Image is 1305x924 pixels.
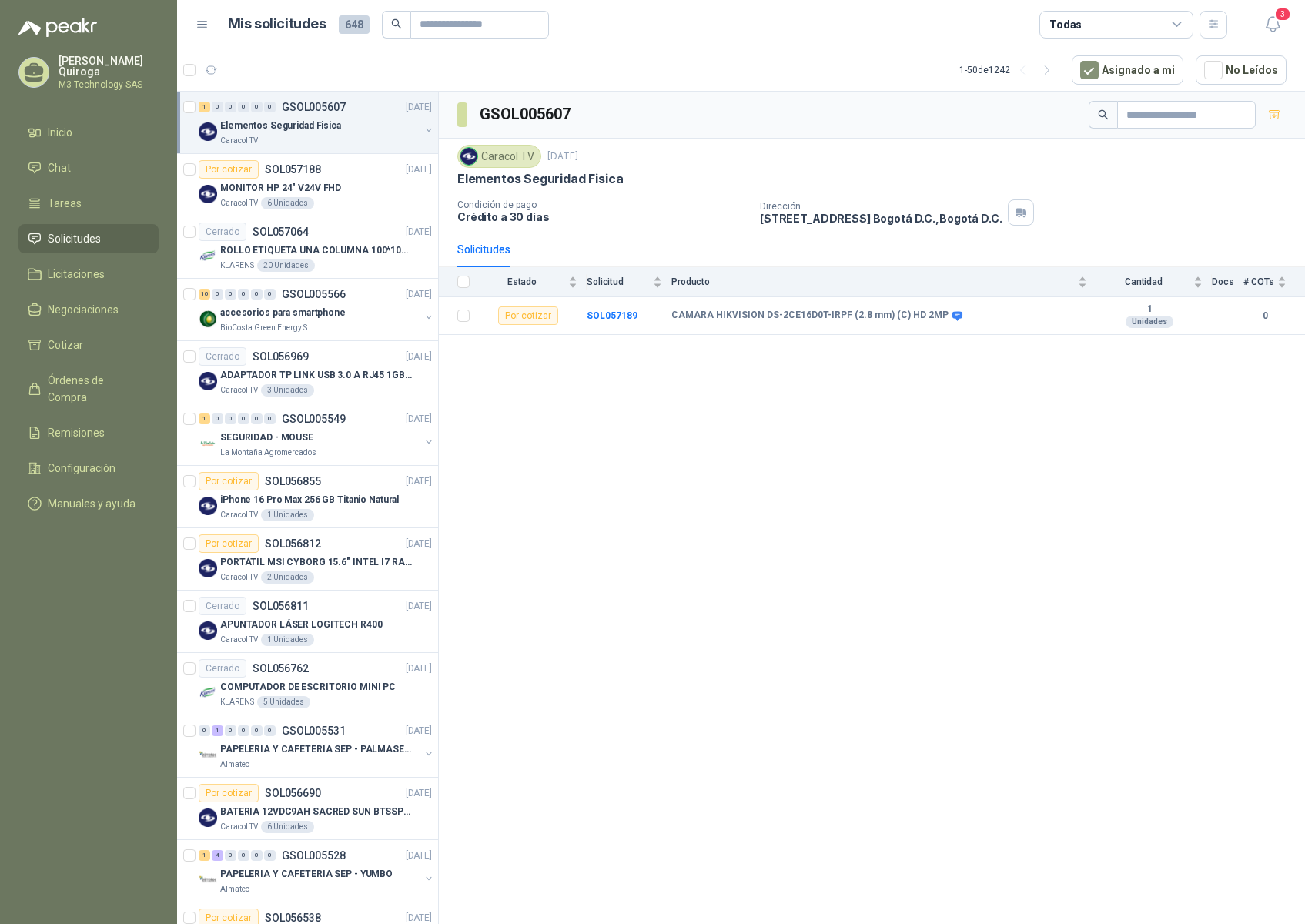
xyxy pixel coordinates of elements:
[547,149,578,164] p: [DATE]
[177,528,438,591] a: Por cotizarSOL056812[DATE] Company LogoPORTÁTIL MSI CYBORG 15.6" INTEL I7 RAM 32GB - 1 TB / Nvidi...
[457,199,748,210] p: Condición de pago
[587,310,637,321] b: SOL057189
[199,434,217,453] img: Company Logo
[48,301,119,318] span: Negociaciones
[760,201,1002,212] p: Dirección
[18,259,159,289] a: Licitaciones
[220,821,258,833] p: Caracol TV
[48,230,101,247] span: Solicitudes
[177,154,438,216] a: Por cotizarSOL057188[DATE] Company LogoMONITOR HP 24" V24V FHDCaracol TV6 Unidades
[457,241,510,258] div: Solicitudes
[18,295,159,324] a: Negociaciones
[406,849,432,863] p: [DATE]
[257,696,310,708] div: 5 Unidades
[1243,267,1305,297] th: # COTs
[1196,55,1287,85] button: No Leídos
[220,742,412,757] p: PAPELERIA Y CAFETERIA SEP - PALMASECA
[18,224,159,253] a: Solicitudes
[228,13,326,35] h1: Mis solicitudes
[177,591,438,653] a: CerradoSOL056811[DATE] Company LogoAPUNTADOR LÁSER LOGITECH R400Caracol TV1 Unidades
[406,162,432,177] p: [DATE]
[265,912,321,923] p: SOL056538
[18,489,159,518] a: Manuales y ayuda
[1212,267,1243,297] th: Docs
[18,18,97,37] img: Logo peakr
[220,135,258,147] p: Caracol TV
[220,384,258,397] p: Caracol TV
[199,846,435,896] a: 1 4 0 0 0 0 GSOL005528[DATE] Company LogoPAPELERIA Y CAFETERIA SEP - YUMBOAlmatec
[282,413,346,424] p: GSOL005549
[1259,11,1287,38] button: 3
[587,276,650,287] span: Solicitud
[212,413,223,424] div: 0
[264,102,276,112] div: 0
[220,509,258,521] p: Caracol TV
[220,322,317,334] p: BioCosta Green Energy S.A.S
[18,189,159,218] a: Tareas
[220,259,254,272] p: KLARENS
[199,122,217,141] img: Company Logo
[406,474,432,489] p: [DATE]
[48,424,105,441] span: Remisiones
[1096,267,1212,297] th: Cantidad
[959,58,1059,82] div: 1 - 50 de 1242
[199,871,217,889] img: Company Logo
[282,850,346,861] p: GSOL005528
[177,216,438,279] a: CerradoSOL057064[DATE] Company LogoROLLO ETIQUETA UNA COLUMNA 100*100*500unKLARENS20 Unidades
[253,663,309,674] p: SOL056762
[212,289,223,300] div: 0
[264,413,276,424] div: 0
[59,55,159,77] p: [PERSON_NAME] Quiroga
[199,472,259,490] div: Por cotizar
[261,197,314,209] div: 6 Unidades
[264,289,276,300] div: 0
[220,618,383,632] p: APUNTADOR LÁSER LOGITECH R400
[339,15,370,34] span: 648
[282,289,346,300] p: GSOL005566
[225,289,236,300] div: 0
[220,883,249,896] p: Almatec
[460,148,477,165] img: Company Logo
[199,410,435,459] a: 1 0 0 0 0 0 GSOL005549[DATE] Company LogoSEGURIDAD - MOUSELa Montaña Agromercados
[479,276,565,287] span: Estado
[220,119,341,133] p: Elementos Seguridad Fisica
[199,808,217,827] img: Company Logo
[18,118,159,147] a: Inicio
[480,102,573,126] h3: GSOL005607
[199,534,259,553] div: Por cotizar
[406,225,432,239] p: [DATE]
[671,276,1075,287] span: Producto
[48,495,136,512] span: Manuales y ayuda
[48,460,115,477] span: Configuración
[261,571,314,584] div: 2 Unidades
[199,372,217,390] img: Company Logo
[199,98,435,147] a: 1 0 0 0 0 0 GSOL005607[DATE] Company LogoElementos Seguridad FisicaCaracol TV
[199,850,210,861] div: 1
[257,259,315,272] div: 20 Unidades
[457,171,623,187] p: Elementos Seguridad Fisica
[671,267,1096,297] th: Producto
[48,336,83,353] span: Cotizar
[498,306,558,325] div: Por cotizar
[177,341,438,403] a: CerradoSOL056969[DATE] Company LogoADAPTADOR TP LINK USB 3.0 A RJ45 1GB WINDOWSCaracol TV3 Unidades
[406,412,432,427] p: [DATE]
[48,372,144,406] span: Órdenes de Compra
[238,850,249,861] div: 0
[1096,303,1203,316] b: 1
[406,786,432,801] p: [DATE]
[406,661,432,676] p: [DATE]
[671,310,949,322] b: CAMARA HIKVISION DS-2CE16D0T-IRPF (2.8 mm) (C) HD 2MP
[479,267,587,297] th: Estado
[225,102,236,112] div: 0
[177,778,438,840] a: Por cotizarSOL056690[DATE] Company LogoBATERIA 12VDC9AH SACRED SUN BTSSP12-9HRCaracol TV6 Unidades
[238,725,249,736] div: 0
[48,159,71,176] span: Chat
[406,100,432,115] p: [DATE]
[225,725,236,736] div: 0
[225,413,236,424] div: 0
[261,821,314,833] div: 6 Unidades
[59,80,159,89] p: M3 Technology SAS
[1096,276,1190,287] span: Cantidad
[220,493,399,507] p: iPhone 16 Pro Max 256 GB Titanio Natural
[265,538,321,549] p: SOL056812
